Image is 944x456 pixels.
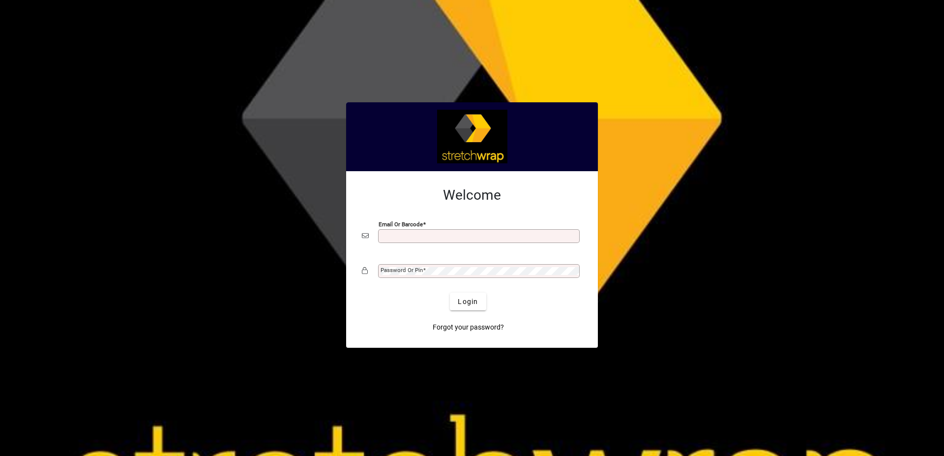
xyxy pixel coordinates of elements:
button: Login [450,293,486,310]
a: Forgot your password? [429,318,508,336]
span: Forgot your password? [433,322,504,333]
span: Login [458,297,478,307]
h2: Welcome [362,187,582,204]
mat-label: Email or Barcode [379,221,423,228]
mat-label: Password or Pin [381,267,423,274]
